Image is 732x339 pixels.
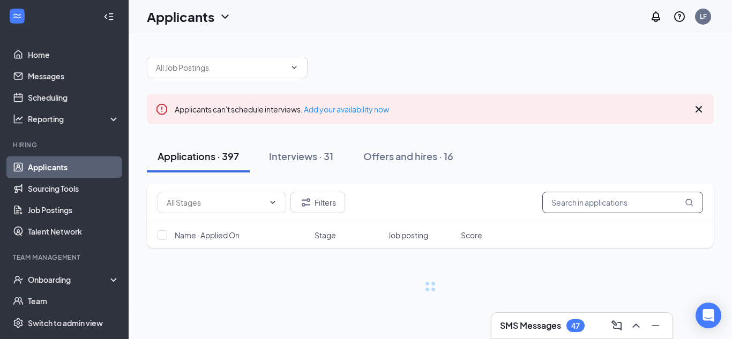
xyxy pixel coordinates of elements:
svg: Analysis [13,114,24,124]
div: Onboarding [28,274,110,285]
svg: Notifications [649,10,662,23]
svg: Minimize [649,319,662,332]
a: Scheduling [28,87,119,108]
div: LF [700,12,707,21]
svg: Cross [692,103,705,116]
span: Stage [315,230,336,240]
input: Search in applications [542,192,703,213]
svg: ChevronUp [630,319,643,332]
span: Job posting [388,230,428,240]
input: All Job Postings [156,62,286,73]
button: Minimize [647,317,664,334]
div: Reporting [28,114,120,124]
button: ComposeMessage [608,317,625,334]
a: Add your availability now [304,104,389,114]
span: Name · Applied On [175,230,240,240]
svg: ChevronDown [290,63,298,72]
div: Interviews · 31 [269,149,333,163]
button: Filter Filters [290,192,345,213]
div: Offers and hires · 16 [363,149,453,163]
span: Applicants can't schedule interviews. [175,104,389,114]
a: Talent Network [28,221,119,242]
button: ChevronUp [628,317,645,334]
div: Open Intercom Messenger [696,303,721,328]
svg: Settings [13,318,24,328]
a: Job Postings [28,199,119,221]
div: Team Management [13,253,117,262]
svg: WorkstreamLogo [12,11,23,21]
svg: QuestionInfo [673,10,686,23]
svg: MagnifyingGlass [685,198,693,207]
svg: Collapse [103,11,114,22]
div: 47 [571,321,580,330]
div: Applications · 397 [158,149,239,163]
svg: Error [155,103,168,116]
span: Score [461,230,482,240]
svg: UserCheck [13,274,24,285]
div: Hiring [13,140,117,149]
h3: SMS Messages [500,320,561,332]
svg: ChevronDown [268,198,277,207]
a: Applicants [28,156,119,178]
input: All Stages [167,197,264,208]
svg: ComposeMessage [610,319,623,332]
svg: Filter [300,196,312,209]
a: Team [28,290,119,312]
h1: Applicants [147,7,214,26]
svg: ChevronDown [219,10,231,23]
a: Sourcing Tools [28,178,119,199]
a: Messages [28,65,119,87]
div: Switch to admin view [28,318,103,328]
a: Home [28,44,119,65]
